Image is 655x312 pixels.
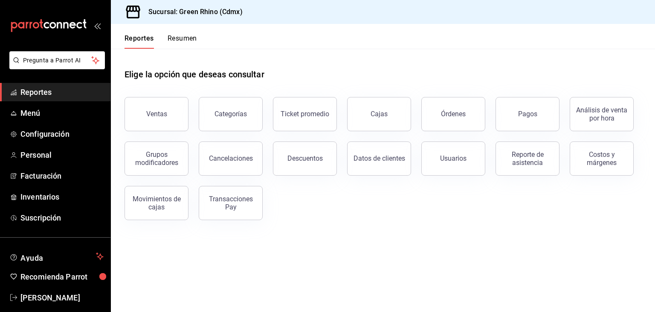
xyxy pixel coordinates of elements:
[347,97,411,131] a: Cajas
[130,150,183,167] div: Grupos modificadores
[125,141,188,176] button: Grupos modificadores
[281,110,329,118] div: Ticket promedio
[575,150,628,167] div: Costos y márgenes
[94,22,101,29] button: open_drawer_menu
[570,141,634,176] button: Costos y márgenes
[142,7,243,17] h3: Sucursal: Green Rhino (Cdmx)
[146,110,167,118] div: Ventas
[214,110,247,118] div: Categorías
[20,212,104,224] span: Suscripción
[354,154,405,162] div: Datos de clientes
[20,292,104,303] span: [PERSON_NAME]
[20,128,104,140] span: Configuración
[23,56,92,65] span: Pregunta a Parrot AI
[421,97,485,131] button: Órdenes
[20,149,104,161] span: Personal
[496,97,559,131] button: Pagos
[125,34,197,49] div: navigation tabs
[347,141,411,176] button: Datos de clientes
[199,186,263,220] button: Transacciones Pay
[518,110,537,118] div: Pagos
[440,154,467,162] div: Usuarios
[441,110,466,118] div: Órdenes
[20,170,104,182] span: Facturación
[20,191,104,203] span: Inventarios
[496,141,559,176] button: Reporte de asistencia
[371,109,388,119] div: Cajas
[168,34,197,49] button: Resumen
[204,195,257,211] div: Transacciones Pay
[6,62,105,71] a: Pregunta a Parrot AI
[20,271,104,283] span: Recomienda Parrot
[570,97,634,131] button: Análisis de venta por hora
[20,86,104,98] span: Reportes
[501,150,554,167] div: Reporte de asistencia
[199,141,263,176] button: Cancelaciones
[209,154,253,162] div: Cancelaciones
[125,34,154,49] button: Reportes
[9,51,105,69] button: Pregunta a Parrot AI
[125,186,188,220] button: Movimientos de cajas
[273,97,337,131] button: Ticket promedio
[287,154,323,162] div: Descuentos
[125,68,264,81] h1: Elige la opción que deseas consultar
[20,107,104,119] span: Menú
[199,97,263,131] button: Categorías
[130,195,183,211] div: Movimientos de cajas
[273,141,337,176] button: Descuentos
[421,141,485,176] button: Usuarios
[125,97,188,131] button: Ventas
[20,251,93,262] span: Ayuda
[575,106,628,122] div: Análisis de venta por hora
